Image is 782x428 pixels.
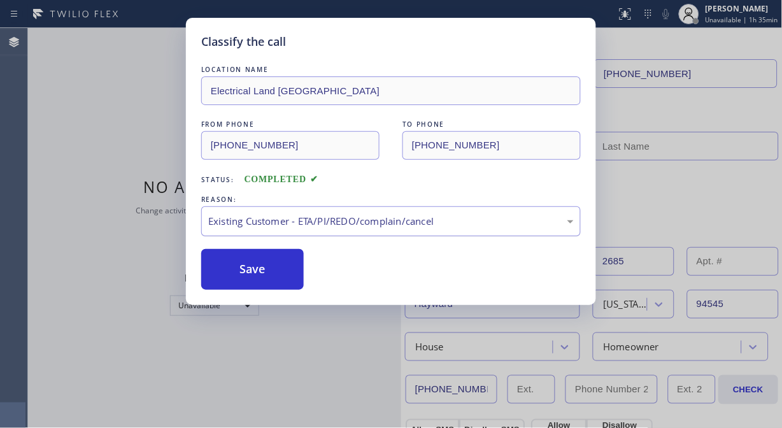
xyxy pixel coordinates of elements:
span: Status: [201,175,234,184]
span: COMPLETED [245,175,318,184]
h5: Classify the call [201,33,286,50]
input: To phone [402,131,581,160]
input: From phone [201,131,380,160]
div: Existing Customer - ETA/PI/REDO/complain/cancel [208,214,574,229]
div: REASON: [201,193,581,206]
div: LOCATION NAME [201,63,581,76]
button: Save [201,249,304,290]
div: FROM PHONE [201,118,380,131]
div: TO PHONE [402,118,581,131]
